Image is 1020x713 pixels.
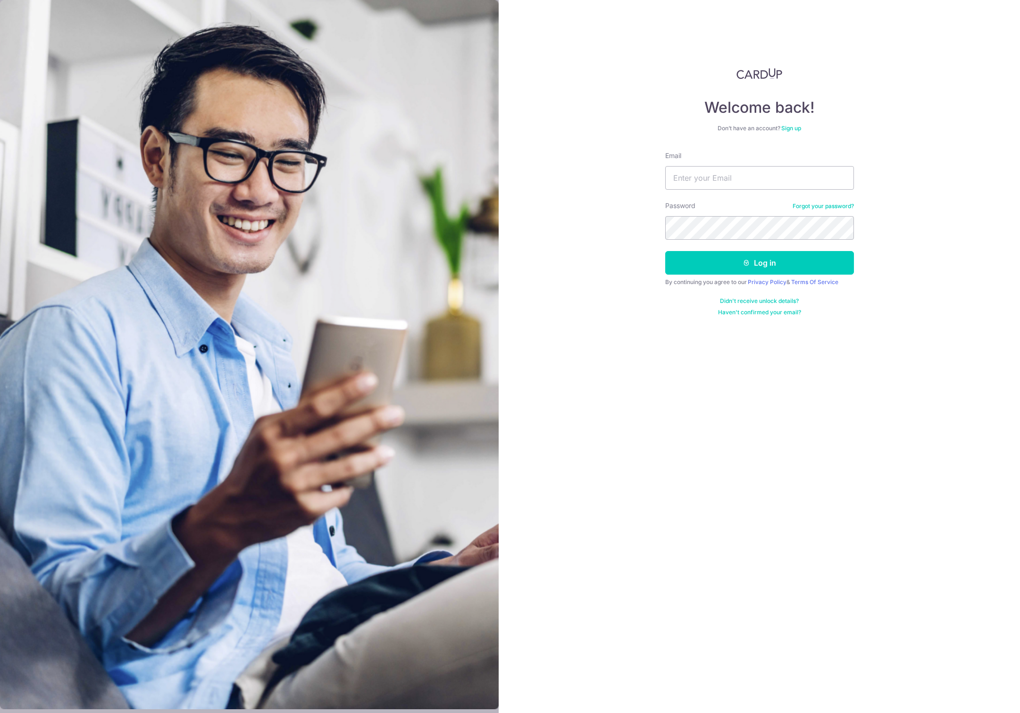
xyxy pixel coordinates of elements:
[720,297,799,305] a: Didn't receive unlock details?
[718,309,801,316] a: Haven't confirmed your email?
[665,125,854,132] div: Don’t have an account?
[665,98,854,117] h4: Welcome back!
[665,278,854,286] div: By continuing you agree to our &
[793,202,854,210] a: Forgot your password?
[665,251,854,275] button: Log in
[736,68,783,79] img: CardUp Logo
[748,278,786,285] a: Privacy Policy
[791,278,838,285] a: Terms Of Service
[665,201,695,210] label: Password
[665,166,854,190] input: Enter your Email
[665,151,681,160] label: Email
[781,125,801,132] a: Sign up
